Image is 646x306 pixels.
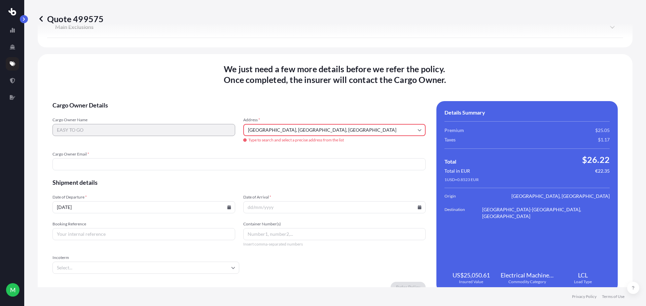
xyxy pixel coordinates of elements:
a: Terms of Use [602,294,624,299]
span: 1 USD = 0.8523 EUR [444,177,479,182]
span: Container Number(s) [243,221,426,227]
span: Incoterm [52,255,239,260]
span: Commodity Category [508,279,546,285]
span: Destination [444,206,482,220]
span: Details Summary [444,109,485,116]
span: Premium [444,127,464,134]
input: Your internal reference [52,228,235,240]
span: Booking Reference [52,221,235,227]
input: Number1, number2,... [243,228,426,240]
span: Date of Arrival [243,194,426,200]
input: Cargo owner address [243,124,426,136]
span: [GEOGRAPHIC_DATA]-[GEOGRAPHIC_DATA], [GEOGRAPHIC_DATA] [482,206,610,220]
button: Refer Policy [391,282,426,293]
span: €22.35 [595,168,610,174]
span: Load Type [574,279,592,285]
span: Cargo Owner Details [52,101,426,109]
span: Date of Departure [52,194,235,200]
span: Total in EUR [444,168,470,174]
span: M [10,287,16,293]
a: Privacy Policy [572,294,597,299]
span: Taxes [444,136,456,143]
span: US$25,050.61 [453,271,490,279]
p: Refer Policy [396,284,420,291]
span: We just need a few more details before we refer the policy . Once completed, the insurer will con... [224,63,446,85]
span: Origin [444,193,482,200]
span: $1.17 [598,136,610,143]
input: dd/mm/yyyy [243,201,426,213]
span: $25.05 [595,127,610,134]
span: Electrical Machinery and Equipment [501,271,554,279]
span: Insured Value [459,279,483,285]
p: Quote 499575 [38,13,104,24]
span: Cargo Owner Email [52,151,426,157]
span: Type to search and select a precise address from the list [243,137,426,143]
span: Address [243,117,426,123]
span: [GEOGRAPHIC_DATA], [GEOGRAPHIC_DATA] [511,193,610,200]
span: Cargo Owner Name [52,117,235,123]
input: Select... [52,262,239,274]
span: Total [444,158,456,165]
input: dd/mm/yyyy [52,201,235,213]
span: $26.22 [582,154,610,165]
span: LCL [578,271,588,279]
span: Shipment details [52,178,426,186]
span: Insert comma-separated numbers [243,242,426,247]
